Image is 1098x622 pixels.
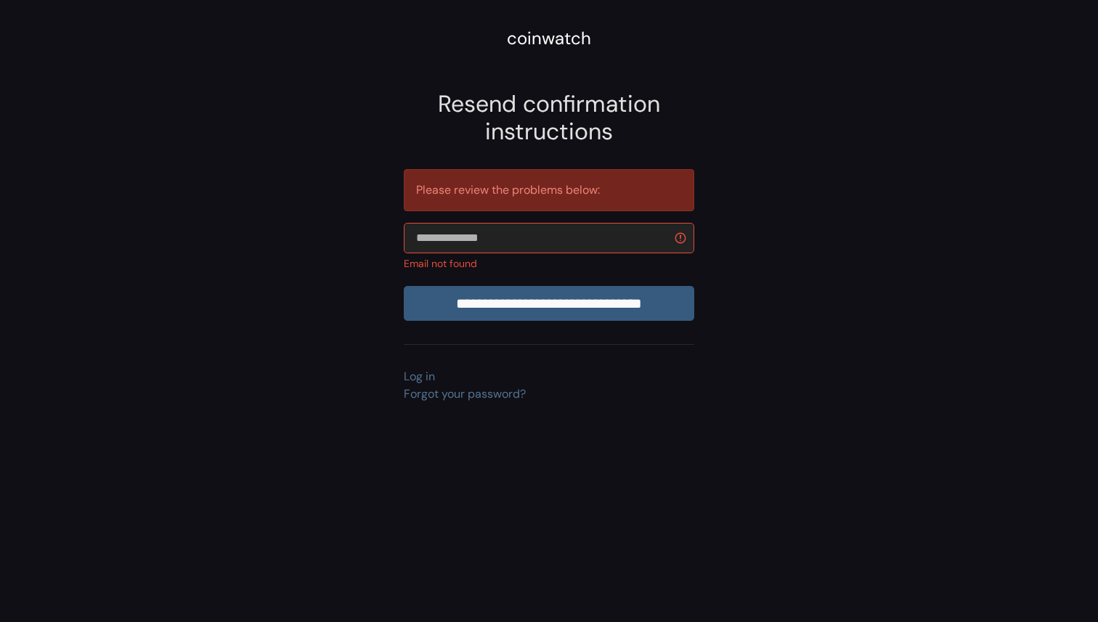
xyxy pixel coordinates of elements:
[404,256,694,271] div: Email not found
[507,25,591,52] div: coinwatch
[404,369,435,384] a: Log in
[507,33,591,48] a: coinwatch
[404,386,526,401] a: Forgot your password?
[404,169,694,211] div: Please review the problems below:
[404,90,694,146] h2: Resend confirmation instructions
